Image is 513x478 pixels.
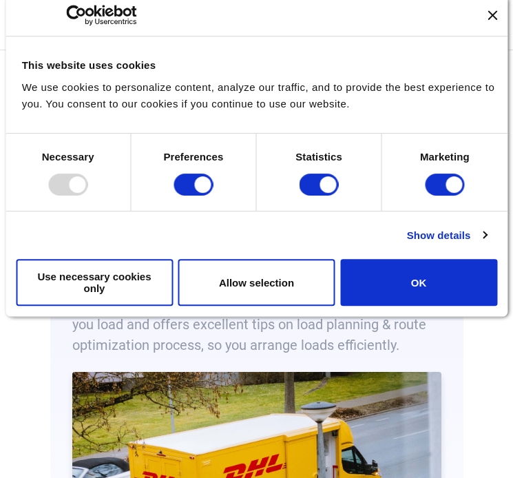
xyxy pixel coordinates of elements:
[420,151,470,163] strong: Marketing
[163,151,223,163] strong: Preferences
[16,5,136,25] a: Usercentrics Cookiebot - opens in a new window
[16,259,173,306] button: Use necessary cookies only
[407,227,487,244] a: Show details
[178,259,335,306] button: Allow selection
[295,151,342,163] strong: Statistics
[22,57,497,74] div: This website uses cookies
[22,79,497,112] div: We use cookies to personalize content, analyze our traffic, and to provide the best experience to...
[488,10,497,20] button: Close banner
[340,259,497,306] button: OK
[42,151,94,163] strong: Necessary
